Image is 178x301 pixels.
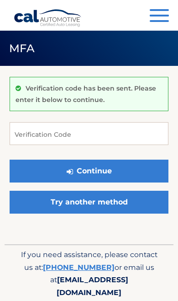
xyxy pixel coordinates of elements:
[14,9,82,32] a: Cal Automotive
[57,275,128,297] span: [EMAIL_ADDRESS][DOMAIN_NAME]
[150,9,169,24] button: Menu
[10,191,168,214] a: Try another method
[10,122,168,145] input: Verification Code
[43,263,115,272] a: [PHONE_NUMBER]
[18,248,160,300] p: If you need assistance, please contact us at: or email us at
[10,160,168,183] button: Continue
[9,42,35,55] span: MFA
[16,84,156,104] p: Verification code has been sent. Please enter it below to continue.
